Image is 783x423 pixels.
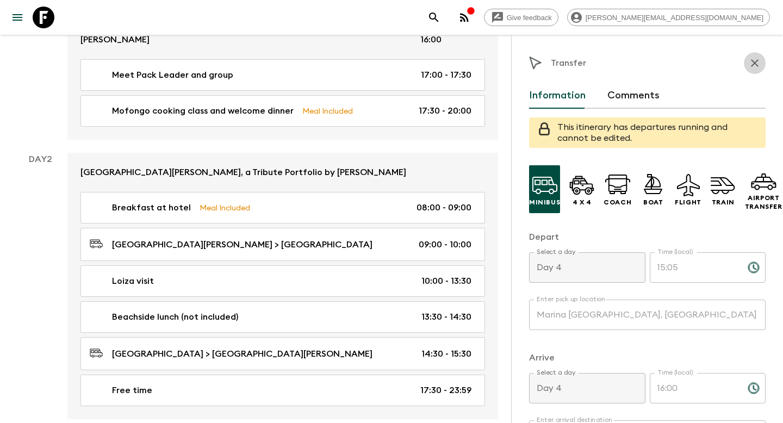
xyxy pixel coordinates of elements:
[80,265,485,297] a: Loiza visit10:00 - 13:30
[529,351,766,364] p: Arrive
[112,384,152,397] p: Free time
[604,198,631,207] p: Coach
[537,295,606,304] label: Enter pick up location
[537,247,575,257] label: Select a day
[423,7,445,28] button: search adventures
[112,104,294,117] p: Mofongo cooking class and welcome dinner
[650,373,739,403] input: hh:mm
[657,368,693,377] label: Time (local)
[420,384,471,397] p: 17:30 - 23:59
[80,192,485,223] a: Breakfast at hotelMeal Included08:00 - 09:00
[537,368,575,377] label: Select a day
[421,310,471,324] p: 13:30 - 14:30
[80,228,485,261] a: [GEOGRAPHIC_DATA][PERSON_NAME] > [GEOGRAPHIC_DATA]09:00 - 10:00
[421,69,471,82] p: 17:00 - 17:30
[557,123,728,142] span: This itinerary has departures running and cannot be edited.
[112,310,238,324] p: Beachside lunch (not included)
[421,347,471,360] p: 14:30 - 15:30
[112,69,233,82] p: Meet Pack Leader and group
[484,9,558,26] a: Give feedback
[529,83,586,109] button: Information
[657,247,693,257] label: Time (local)
[7,7,28,28] button: menu
[567,9,770,26] div: [PERSON_NAME][EMAIL_ADDRESS][DOMAIN_NAME]
[417,201,471,214] p: 08:00 - 09:00
[80,301,485,333] a: Beachside lunch (not included)13:30 - 14:30
[112,275,154,288] p: Loiza visit
[421,275,471,288] p: 10:00 - 13:30
[302,105,353,117] p: Meal Included
[675,198,701,207] p: Flight
[80,337,485,370] a: [GEOGRAPHIC_DATA] > [GEOGRAPHIC_DATA][PERSON_NAME]14:30 - 15:30
[200,202,250,214] p: Meal Included
[643,198,663,207] p: Boat
[529,231,766,244] p: Depart
[80,59,485,91] a: Meet Pack Leader and group17:00 - 17:30
[573,198,592,207] p: 4 x 4
[13,153,67,166] p: Day 2
[112,201,191,214] p: Breakfast at hotel
[607,83,660,109] button: Comments
[419,104,471,117] p: 17:30 - 20:00
[67,153,498,192] a: [GEOGRAPHIC_DATA][PERSON_NAME], a Tribute Portfolio by [PERSON_NAME]
[80,375,485,406] a: Free time17:30 - 23:59
[650,252,739,283] input: hh:mm
[112,347,372,360] p: [GEOGRAPHIC_DATA] > [GEOGRAPHIC_DATA][PERSON_NAME]
[80,166,406,179] p: [GEOGRAPHIC_DATA][PERSON_NAME], a Tribute Portfolio by [PERSON_NAME]
[112,238,372,251] p: [GEOGRAPHIC_DATA][PERSON_NAME] > [GEOGRAPHIC_DATA]
[745,194,782,211] p: Airport Transfer
[580,14,769,22] span: [PERSON_NAME][EMAIL_ADDRESS][DOMAIN_NAME]
[80,95,485,127] a: Mofongo cooking class and welcome dinnerMeal Included17:30 - 20:00
[529,198,560,207] p: Minibus
[419,238,471,251] p: 09:00 - 10:00
[501,14,558,22] span: Give feedback
[712,198,735,207] p: Train
[551,57,586,70] p: Transfer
